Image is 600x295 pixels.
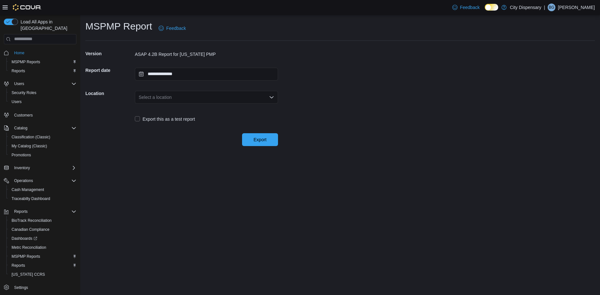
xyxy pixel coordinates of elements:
[14,165,30,170] span: Inventory
[14,81,24,86] span: Users
[12,124,76,132] span: Catalog
[6,216,79,225] button: BioTrack Reconciliation
[12,272,45,277] span: [US_STATE] CCRS
[6,151,79,160] button: Promotions
[9,98,76,106] span: Users
[6,261,79,270] button: Reports
[242,133,278,146] button: Export
[12,49,27,57] a: Home
[166,25,186,31] span: Feedback
[6,252,79,261] button: MSPMP Reports
[12,90,36,95] span: Security Roles
[14,178,33,183] span: Operations
[12,68,25,74] span: Reports
[14,126,27,131] span: Catalog
[9,253,43,260] a: MSPMP Reports
[156,22,188,35] a: Feedback
[558,4,595,11] p: [PERSON_NAME]
[1,79,79,88] button: Users
[12,124,30,132] button: Catalog
[6,57,79,66] button: MSPMP Reports
[12,236,37,241] span: Dashboards
[6,133,79,142] button: Classification (Classic)
[12,164,32,172] button: Inventory
[9,151,76,159] span: Promotions
[14,285,28,290] span: Settings
[12,177,76,185] span: Operations
[6,66,79,75] button: Reports
[9,142,76,150] span: My Catalog (Classic)
[14,50,24,56] span: Home
[12,143,47,149] span: My Catalog (Classic)
[1,283,79,292] button: Settings
[6,185,79,194] button: Cash Management
[9,271,48,278] a: [US_STATE] CCRS
[485,4,498,11] input: Dark Mode
[548,4,555,11] div: Brian Gates
[9,89,76,97] span: Security Roles
[6,243,79,252] button: Metrc Reconciliation
[12,208,76,215] span: Reports
[12,187,44,192] span: Cash Management
[9,217,54,224] a: BioTrack Reconciliation
[135,115,195,123] label: Export this as a test report
[9,58,43,66] a: MSPMP Reports
[9,98,24,106] a: Users
[12,49,76,57] span: Home
[9,235,40,242] a: Dashboards
[9,142,50,150] a: My Catalog (Classic)
[9,244,49,251] a: Metrc Reconciliation
[13,4,41,11] img: Cova
[9,67,28,75] a: Reports
[9,226,52,233] a: Canadian Compliance
[1,110,79,119] button: Customers
[9,262,28,269] a: Reports
[12,263,25,268] span: Reports
[9,226,76,233] span: Canadian Compliance
[9,262,76,269] span: Reports
[12,80,76,88] span: Users
[9,67,76,75] span: Reports
[14,209,28,214] span: Reports
[269,95,274,100] button: Open list of options
[135,68,278,81] input: Press the down key to open a popover containing a calendar.
[6,142,79,151] button: My Catalog (Classic)
[6,88,79,97] button: Security Roles
[12,196,50,201] span: Traceabilty Dashboard
[460,4,480,11] span: Feedback
[450,1,482,14] a: Feedback
[1,176,79,185] button: Operations
[12,177,36,185] button: Operations
[85,64,134,77] h5: Report date
[135,51,278,57] div: ASAP 4.2B Report for [US_STATE] PMP
[9,133,76,141] span: Classification (Classic)
[9,186,47,194] a: Cash Management
[1,124,79,133] button: Catalog
[1,207,79,216] button: Reports
[14,113,33,118] span: Customers
[6,194,79,203] button: Traceabilty Dashboard
[254,136,266,143] span: Export
[12,59,40,65] span: MSPMP Reports
[12,99,22,104] span: Users
[85,20,152,33] h1: MSPMP Report
[12,254,40,259] span: MSPMP Reports
[12,283,76,291] span: Settings
[6,234,79,243] a: Dashboards
[6,225,79,234] button: Canadian Compliance
[9,151,34,159] a: Promotions
[12,111,76,119] span: Customers
[9,58,76,66] span: MSPMP Reports
[12,111,35,119] a: Customers
[12,152,31,158] span: Promotions
[12,218,52,223] span: BioTrack Reconciliation
[1,48,79,57] button: Home
[9,195,53,203] a: Traceabilty Dashboard
[6,270,79,279] button: [US_STATE] CCRS
[9,235,76,242] span: Dashboards
[9,195,76,203] span: Traceabilty Dashboard
[12,227,49,232] span: Canadian Compliance
[9,133,53,141] a: Classification (Classic)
